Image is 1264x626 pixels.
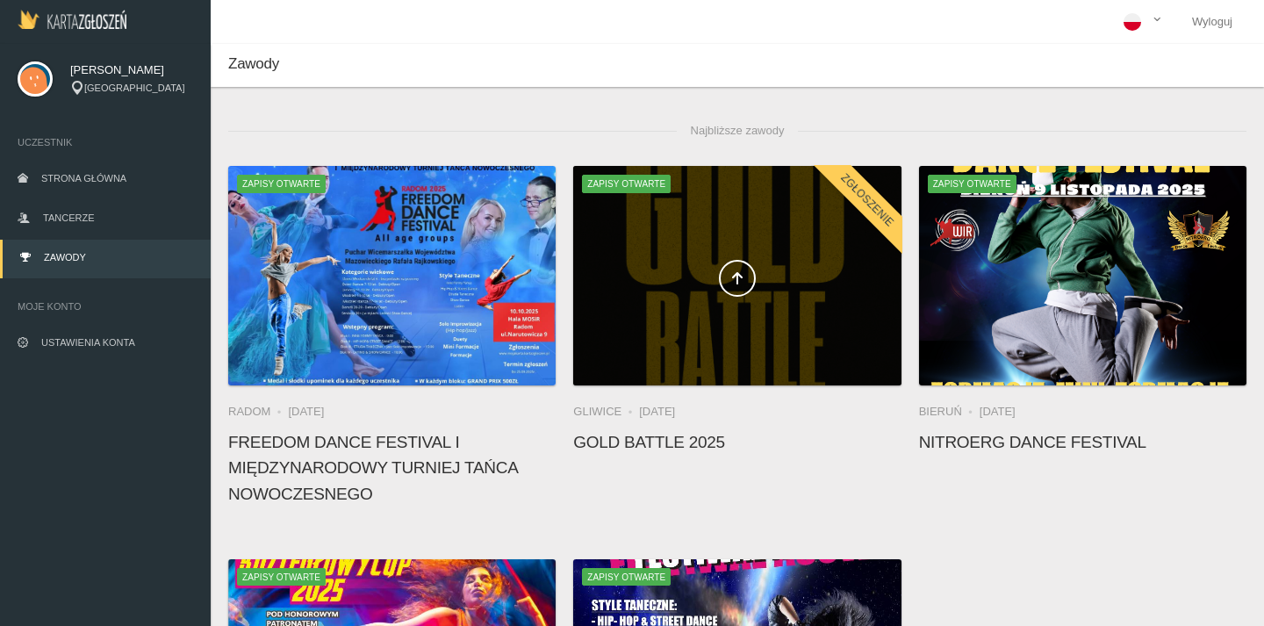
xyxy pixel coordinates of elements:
span: Strona główna [41,173,126,183]
span: Zapisy otwarte [237,568,326,586]
span: Moje konto [18,298,193,315]
a: Gold Battle 2025Zapisy otwarteZgłoszenie [573,166,901,385]
span: Tancerze [43,212,94,223]
span: Najbliższe zawody [677,113,799,148]
img: svg [18,61,53,97]
img: Logo [18,10,126,29]
li: [DATE] [288,403,324,421]
li: [DATE] [980,403,1016,421]
span: Uczestnik [18,133,193,151]
a: NitroErg Dance FestivalZapisy otwarte [919,166,1246,385]
li: Bieruń [919,403,980,421]
div: [GEOGRAPHIC_DATA] [70,81,193,96]
span: Ustawienia konta [41,337,135,348]
div: Zgłoszenie [811,145,923,256]
li: Radom [228,403,288,421]
span: Zapisy otwarte [928,175,1016,192]
span: Zapisy otwarte [582,175,671,192]
li: [DATE] [639,403,675,421]
h4: FREEDOM DANCE FESTIVAL I Międzynarodowy Turniej Tańca Nowoczesnego [228,429,556,507]
h4: Gold Battle 2025 [573,429,901,455]
span: Zawody [44,252,86,263]
a: FREEDOM DANCE FESTIVAL I Międzynarodowy Turniej Tańca NowoczesnegoZapisy otwarte [228,166,556,385]
li: Gliwice [573,403,639,421]
span: [PERSON_NAME] [70,61,193,79]
span: Zapisy otwarte [582,568,671,586]
span: Zapisy otwarte [237,175,326,192]
img: FREEDOM DANCE FESTIVAL I Międzynarodowy Turniej Tańca Nowoczesnego [228,166,556,385]
span: Zawody [228,55,279,72]
h4: NitroErg Dance Festival [919,429,1246,455]
img: NitroErg Dance Festival [919,166,1246,385]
